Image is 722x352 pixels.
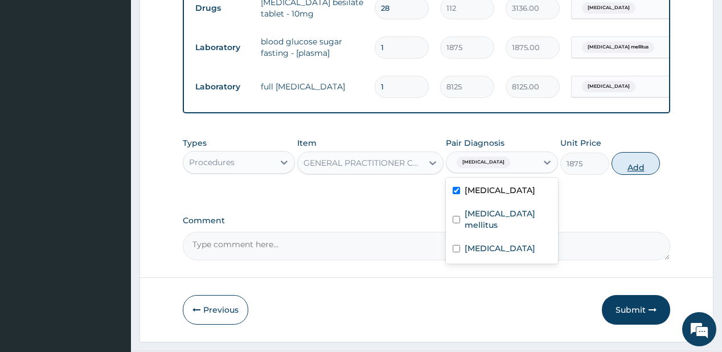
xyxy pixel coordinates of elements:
[446,137,504,149] label: Pair Diagnosis
[183,216,670,226] label: Comment
[457,157,510,168] span: [MEDICAL_DATA]
[21,57,46,85] img: d_794563401_company_1708531726252_794563401
[582,81,635,92] span: [MEDICAL_DATA]
[582,42,654,53] span: [MEDICAL_DATA] mellitus
[612,152,661,175] button: Add
[66,104,157,219] span: We're online!
[297,137,317,149] label: Item
[59,64,191,79] div: Chat with us now
[190,37,255,58] td: Laboratory
[582,2,635,14] span: [MEDICAL_DATA]
[602,295,670,325] button: Submit
[183,138,207,148] label: Types
[189,157,235,168] div: Procedures
[303,157,424,169] div: GENERAL PRACTITIONER CONSULTATION FOLLOW UP
[255,75,369,98] td: full [MEDICAL_DATA]
[465,243,535,254] label: [MEDICAL_DATA]
[465,185,535,196] label: [MEDICAL_DATA]
[183,295,248,325] button: Previous
[255,30,369,64] td: blood glucose sugar fasting - [plasma]
[190,76,255,97] td: Laboratory
[187,6,214,33] div: Minimize live chat window
[465,208,551,231] label: [MEDICAL_DATA] mellitus
[560,137,601,149] label: Unit Price
[6,232,217,272] textarea: Type your message and hit 'Enter'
